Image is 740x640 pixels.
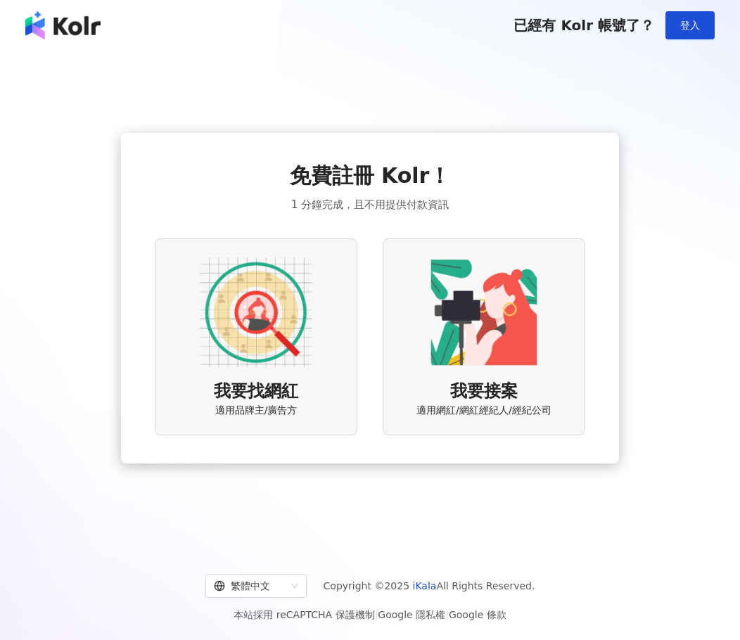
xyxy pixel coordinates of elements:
span: 本站採用 reCAPTCHA 保護機制 [234,606,506,623]
a: Google 隱私權 [378,609,445,620]
span: 免費註冊 Kolr！ [290,161,451,191]
span: 已經有 Kolr 帳號了？ [513,17,654,34]
div: 繁體中文 [214,575,286,597]
button: 登入 [665,11,715,39]
span: | [375,609,378,620]
span: | [445,609,449,620]
span: Copyright © 2025 All Rights Reserved. [324,577,535,594]
span: 適用品牌主/廣告方 [215,404,298,418]
a: iKala [413,580,437,591]
span: 登入 [680,20,700,31]
img: AD identity option [200,256,312,369]
img: KOL identity option [428,256,540,369]
span: 1 分鐘完成，且不用提供付款資訊 [291,196,449,213]
img: logo [25,11,101,39]
span: 適用網紅/網紅經紀人/經紀公司 [416,404,551,418]
span: 我要找網紅 [214,380,298,404]
a: Google 條款 [449,609,506,620]
span: 我要接案 [450,380,518,404]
